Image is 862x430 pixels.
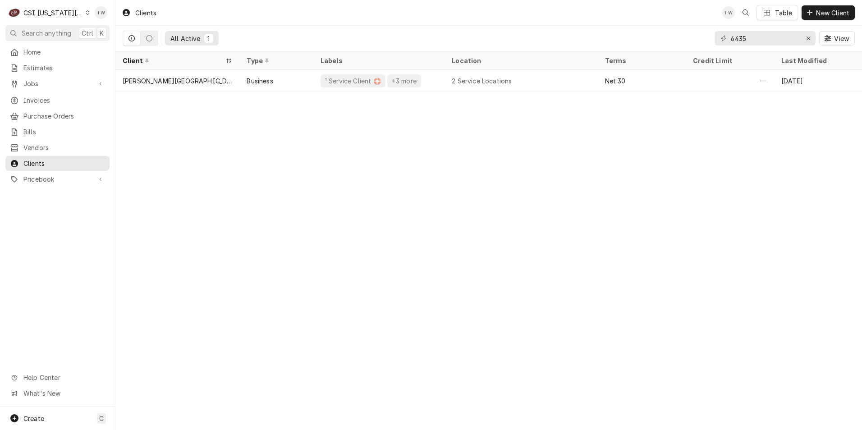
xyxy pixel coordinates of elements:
button: New Client [802,5,855,20]
div: — [686,70,774,91]
span: Invoices [23,96,105,105]
span: Jobs [23,79,92,88]
span: Help Center [23,373,104,382]
a: Go to What's New [5,386,110,401]
span: K [100,28,104,38]
div: C [8,6,21,19]
span: Pricebook [23,174,92,184]
span: Home [23,47,105,57]
input: Keyword search [731,31,798,46]
span: Estimates [23,63,105,73]
div: Labels [321,56,437,65]
div: Last Modified [781,56,853,65]
a: Invoices [5,93,110,108]
div: Tori Warrick's Avatar [95,6,107,19]
span: Purchase Orders [23,111,105,121]
div: 2 Service Locations [452,76,512,86]
a: Clients [5,156,110,171]
div: Type [247,56,304,65]
span: C [99,414,104,423]
div: Business [247,76,273,86]
span: Clients [23,159,105,168]
div: TW [722,6,735,19]
span: View [832,34,851,43]
span: Create [23,415,44,422]
div: [PERSON_NAME][GEOGRAPHIC_DATA][PERSON_NAME] [123,76,232,86]
a: Purchase Orders [5,109,110,124]
button: Search anythingCtrlK [5,25,110,41]
div: Credit Limit [693,56,765,65]
button: View [819,31,855,46]
span: New Client [814,8,851,18]
div: Client [123,56,223,65]
div: [DATE] [774,70,862,91]
a: Bills [5,124,110,139]
button: Open search [738,5,753,20]
a: Go to Jobs [5,76,110,91]
div: 1 [206,34,211,43]
span: Search anything [22,28,71,38]
div: TW [95,6,107,19]
div: +3 more [391,76,417,86]
div: Table [775,8,793,18]
span: Bills [23,127,105,137]
a: Estimates [5,60,110,75]
span: Vendors [23,143,105,152]
a: Vendors [5,140,110,155]
div: CSI Kansas City's Avatar [8,6,21,19]
div: ¹ Service Client 🛟 [324,76,382,86]
button: Erase input [801,31,816,46]
div: All Active [170,34,201,43]
div: Net 30 [605,76,626,86]
div: Location [452,56,590,65]
span: What's New [23,389,104,398]
div: Tori Warrick's Avatar [722,6,735,19]
div: CSI [US_STATE][GEOGRAPHIC_DATA] [23,8,83,18]
a: Home [5,45,110,59]
a: Go to Help Center [5,370,110,385]
span: Ctrl [82,28,93,38]
a: Go to Pricebook [5,172,110,187]
div: Terms [605,56,677,65]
